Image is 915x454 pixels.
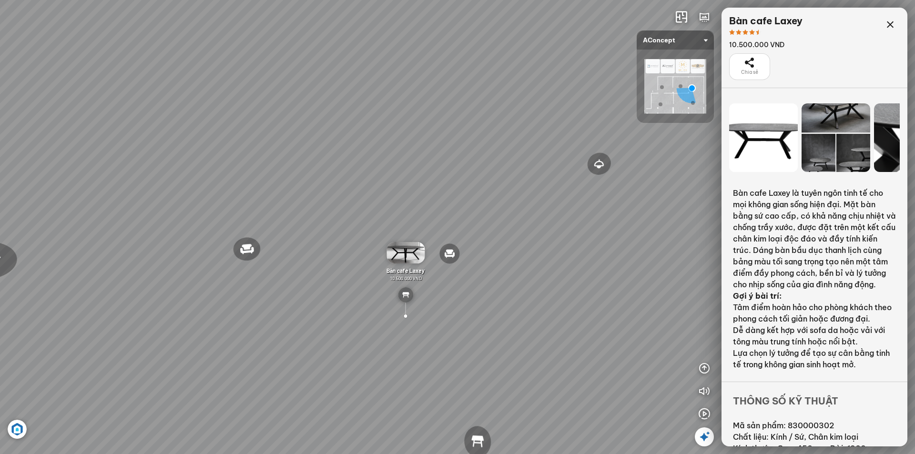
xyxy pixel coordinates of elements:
div: Thông số kỹ thuật [722,382,907,408]
li: Mã sản phẩm: 830000302 [733,420,896,431]
li: Dễ dàng kết hợp với sofa da hoặc vải với tông màu trung tính hoặc nổi bật. [733,324,896,347]
span: Chia sẻ [741,69,758,76]
span: AConcept [643,30,708,50]
span: star [756,30,762,35]
span: star [729,30,735,35]
strong: Gợi ý bài trí: [733,291,782,301]
li: Chất liệu: Kính / Sứ, Chân kim loại [733,431,896,443]
span: star [742,30,748,35]
div: Bàn cafe Laxey [729,15,803,27]
span: star [749,30,755,35]
span: star [736,30,742,35]
li: Lựa chọn lý tưởng để tạo sự cân bằng tinh tế trong không gian sinh hoạt mở. [733,347,896,370]
img: AConcept_CTMHTJT2R6E4.png [644,59,706,113]
div: 10.500.000 VND [729,40,803,50]
img: B_n_cafe_Laxey_4XGWNAEYRY6G.gif [386,242,425,263]
li: Tâm điểm hoàn hảo cho phòng khách theo phong cách tối giản hoặc đương đại. [733,302,896,324]
span: 10.500.000 VND [390,275,422,281]
img: Artboard_6_4x_1_F4RHW9YJWHU.jpg [8,420,27,439]
p: Bàn cafe Laxey là tuyên ngôn tinh tế cho mọi không gian sống hiện đại. Mặt bàn bằng sứ cao cấp, c... [733,187,896,290]
img: table_YREKD739JCN6.svg [398,287,413,303]
span: Bàn cafe Laxey [386,267,425,274]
